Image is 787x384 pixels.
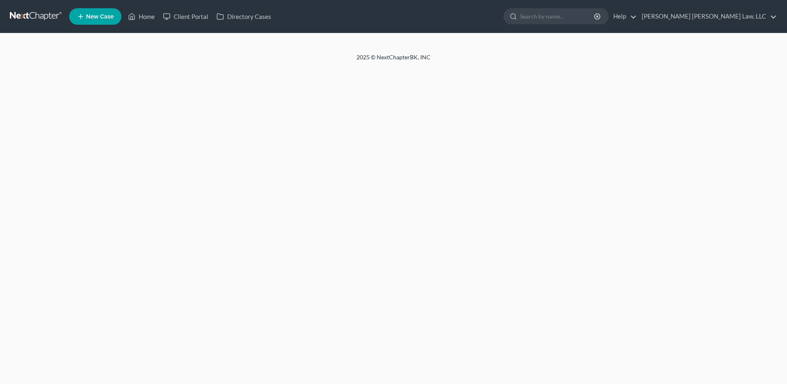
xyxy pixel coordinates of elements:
[86,14,114,20] span: New Case
[159,9,212,24] a: Client Portal
[609,9,637,24] a: Help
[638,9,777,24] a: [PERSON_NAME] [PERSON_NAME] Law, LLC
[520,9,595,24] input: Search by name...
[212,9,275,24] a: Directory Cases
[124,9,159,24] a: Home
[159,53,628,68] div: 2025 © NextChapterBK, INC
